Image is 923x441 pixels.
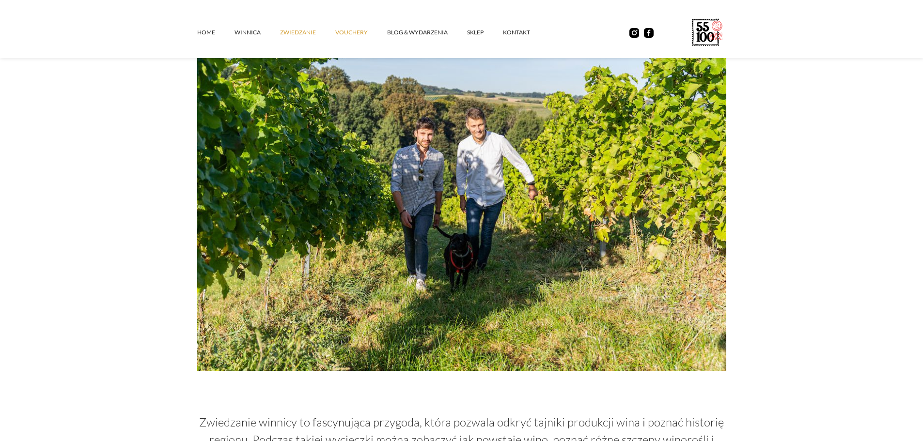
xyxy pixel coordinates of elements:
[387,18,467,47] a: Blog & Wydarzenia
[503,18,549,47] a: kontakt
[467,18,503,47] a: SKLEP
[197,18,726,371] img: Dorian, Tomek and Charlie the dog enter the vineyard among the vines
[197,18,235,47] a: Home
[335,18,387,47] a: vouchery
[280,18,335,47] a: ZWIEDZANIE
[235,18,280,47] a: winnica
